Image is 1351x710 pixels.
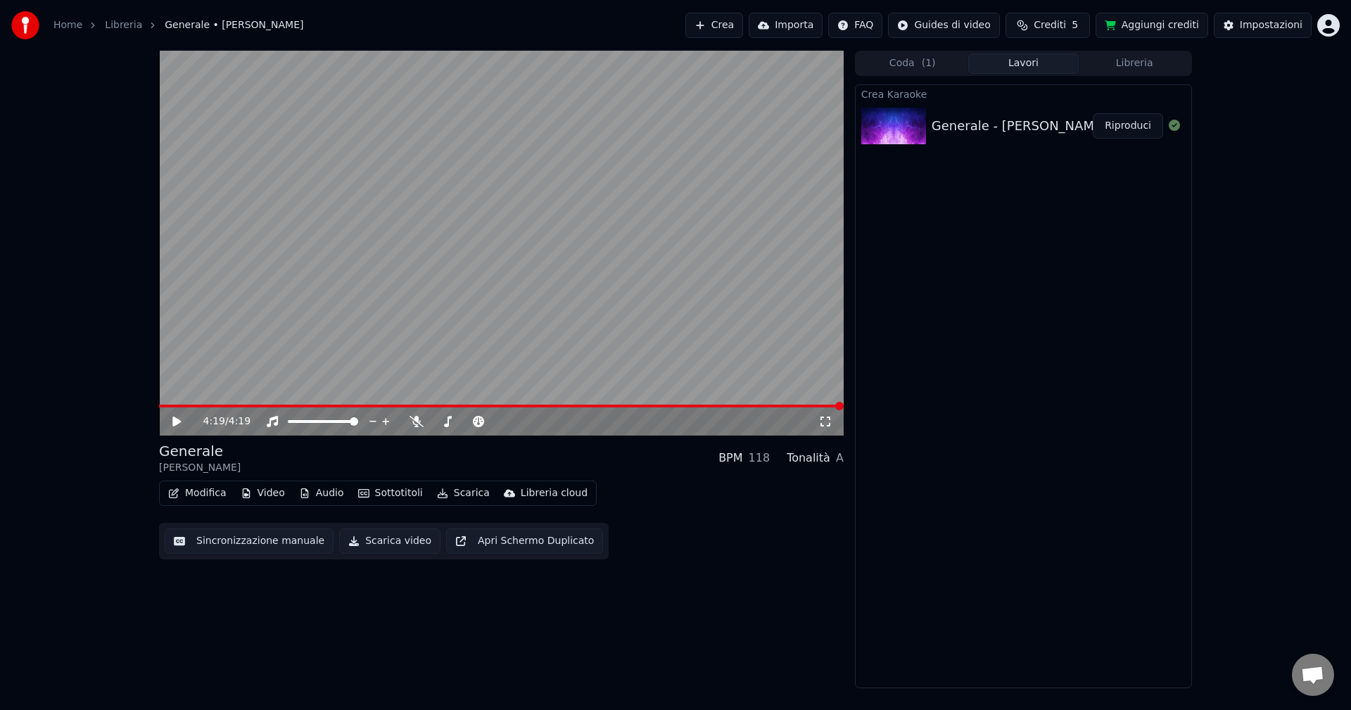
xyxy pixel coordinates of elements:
[353,483,429,503] button: Sottotitoli
[105,18,142,32] a: Libreria
[446,528,603,554] button: Apri Schermo Duplicato
[521,486,588,500] div: Libreria cloud
[11,11,39,39] img: youka
[53,18,303,32] nav: breadcrumb
[922,56,936,70] span: ( 1 )
[1079,53,1190,74] button: Libreria
[163,483,232,503] button: Modifica
[1214,13,1312,38] button: Impostazioni
[203,414,225,429] span: 4:19
[339,528,440,554] button: Scarica video
[828,13,882,38] button: FAQ
[1006,13,1090,38] button: Crediti5
[53,18,82,32] a: Home
[1072,18,1078,32] span: 5
[1240,18,1302,32] div: Impostazioni
[165,528,334,554] button: Sincronizzazione manuale
[857,53,968,74] button: Coda
[932,116,1107,136] div: Generale - [PERSON_NAME]
[1292,654,1334,696] div: Aprire la chat
[1034,18,1066,32] span: Crediti
[787,450,830,467] div: Tonalità
[749,13,823,38] button: Importa
[235,483,291,503] button: Video
[888,13,999,38] button: Guides di video
[685,13,743,38] button: Crea
[431,483,495,503] button: Scarica
[203,414,237,429] div: /
[749,450,770,467] div: 118
[229,414,250,429] span: 4:19
[159,461,241,475] div: [PERSON_NAME]
[1093,113,1163,139] button: Riproduci
[836,450,844,467] div: A
[165,18,303,32] span: Generale • [PERSON_NAME]
[718,450,742,467] div: BPM
[293,483,350,503] button: Audio
[1096,13,1208,38] button: Aggiungi crediti
[159,441,241,461] div: Generale
[968,53,1079,74] button: Lavori
[856,85,1191,102] div: Crea Karaoke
